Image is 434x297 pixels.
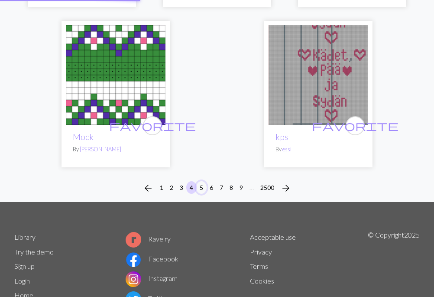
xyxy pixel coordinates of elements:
[66,25,165,125] img: Mock
[66,70,165,78] a: Mock
[226,181,236,194] button: 8
[275,132,288,142] a: kps
[281,182,291,194] span: arrow_forward
[277,181,295,195] button: Next
[257,181,278,194] button: 2500
[143,116,162,135] button: favourite
[176,181,187,194] button: 3
[14,262,35,270] a: Sign up
[250,262,268,270] a: Terms
[186,181,197,194] button: 4
[14,233,36,241] a: Library
[281,183,291,193] i: Next
[196,181,207,194] button: 5
[139,181,157,195] button: Previous
[275,145,361,153] p: By
[312,119,398,132] span: favorite
[216,181,227,194] button: 7
[156,181,167,194] button: 1
[14,248,54,256] a: Try the demo
[269,25,368,125] img: kps
[126,235,171,243] a: Ravelry
[312,117,398,134] i: favourite
[126,274,178,282] a: Instagram
[269,70,368,78] a: kps
[236,181,246,194] button: 9
[206,181,217,194] button: 6
[346,116,365,135] button: favourite
[109,117,196,134] i: favourite
[109,119,196,132] span: favorite
[282,146,291,153] a: essi
[250,248,272,256] a: Privacy
[80,146,121,153] a: [PERSON_NAME]
[126,271,141,287] img: Instagram logo
[143,183,153,193] i: Previous
[250,233,296,241] a: Acceptable use
[143,182,153,194] span: arrow_back
[14,277,30,285] a: Login
[250,277,274,285] a: Cookies
[126,255,178,263] a: Facebook
[73,132,94,142] a: Mock
[166,181,177,194] button: 2
[126,232,141,248] img: Ravelry logo
[73,145,159,153] p: By
[139,181,295,195] nav: Page navigation
[126,252,141,268] img: Facebook logo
